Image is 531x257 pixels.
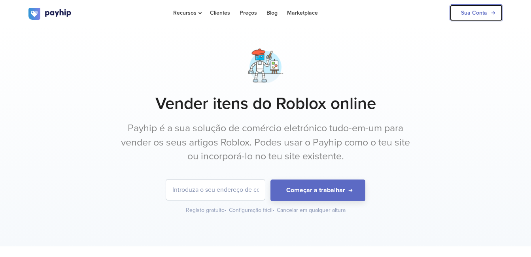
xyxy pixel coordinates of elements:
span: Recursos [173,9,200,16]
div: Configuração fácil [229,206,275,214]
h1: Vender itens do Roblox online [28,94,503,113]
a: Sua Conta [450,4,503,21]
div: Registo gratuito [186,206,227,214]
div: Cancelar em qualquer altura [277,206,346,214]
p: Payhip é a sua solução de comércio eletrónico tudo-em-um para vender os seus artigos Roblox. Pode... [117,121,414,164]
img: artist-robot-3-8hkzk2sf5n3ipdxg3tnln.png [246,46,285,86]
span: • [272,207,274,214]
span: • [225,207,227,214]
img: logo.svg [28,8,72,20]
button: Começar a trabalhar [270,180,365,201]
input: Introduza o seu endereço de correio eletrónico [166,180,265,200]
